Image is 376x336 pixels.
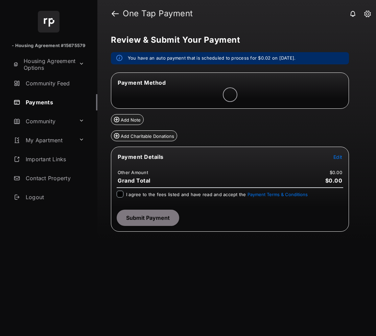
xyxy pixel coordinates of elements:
span: Grand Total [118,177,150,184]
a: Payments [11,94,97,110]
a: Logout [11,189,97,205]
a: Contact Property [11,170,97,186]
span: $0.00 [325,177,343,184]
em: You have an auto payment that is scheduled to process for $0.02 on [DATE]. [128,55,296,62]
td: Other Amount [117,169,148,175]
span: Payment Details [118,153,164,160]
button: Submit Payment [117,210,179,226]
a: Important Links [11,151,87,167]
p: - Housing Agreement #15675579 [12,42,85,49]
strong: One Tap Payment [123,9,193,18]
button: Add Charitable Donations [111,130,177,141]
span: I agree to the fees listed and have read and accept the [126,192,308,197]
a: Community [11,113,76,129]
img: svg+xml;base64,PHN2ZyB4bWxucz0iaHR0cDovL3d3dy53My5vcmcvMjAwMC9zdmciIHdpZHRoPSI2NCIgaGVpZ2h0PSI2NC... [38,11,60,33]
button: I agree to the fees listed and have read and accept the [248,192,308,197]
a: Housing Agreement Options [11,56,76,72]
h5: Review & Submit Your Payment [111,36,357,44]
button: Add Note [111,114,144,125]
td: $0.00 [329,169,343,175]
span: Edit [333,154,342,160]
span: Payment Method [118,79,166,86]
a: Community Feed [11,75,97,91]
button: Edit [333,153,342,160]
a: My Apartment [11,132,76,148]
